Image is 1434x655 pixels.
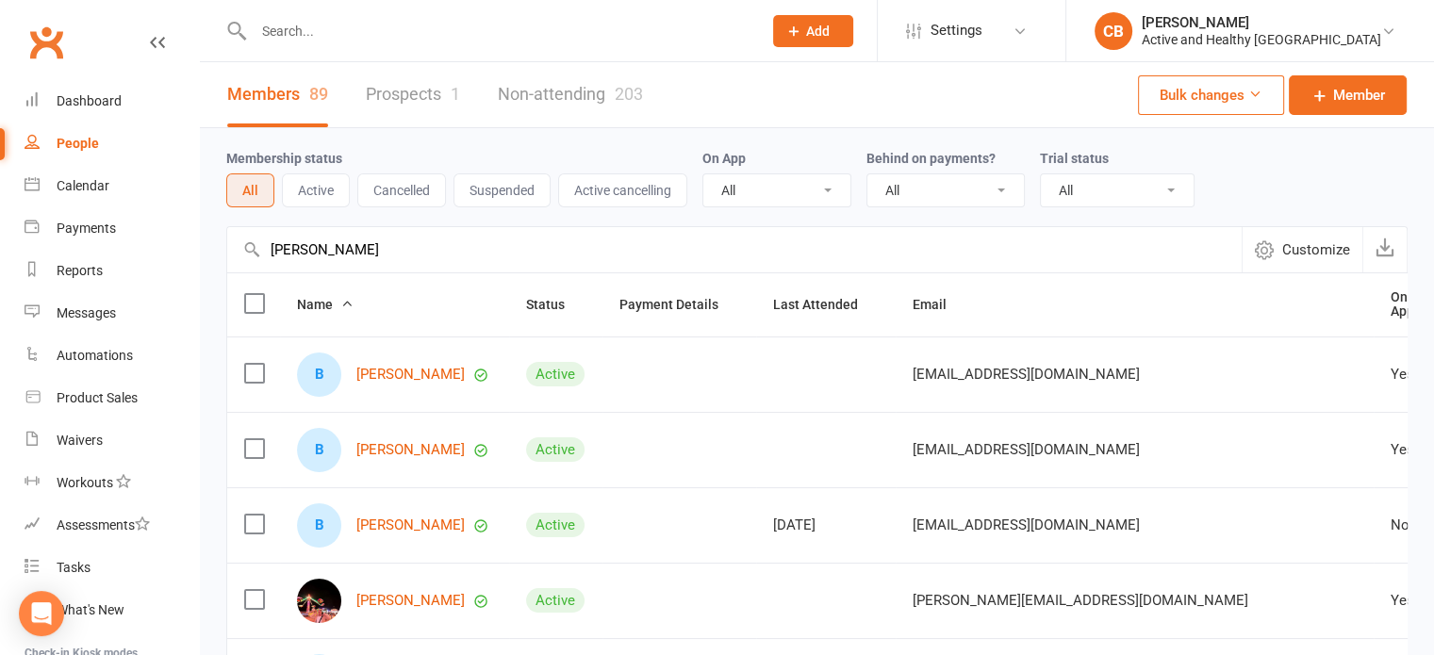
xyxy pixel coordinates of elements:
[1040,151,1109,166] label: Trial status
[1391,442,1414,458] div: Yes
[297,503,341,548] div: Betty
[773,297,879,312] span: Last Attended
[366,62,460,127] a: Prospects1
[1391,517,1414,533] div: No
[226,173,274,207] button: All
[57,178,109,193] div: Calendar
[25,419,199,462] a: Waivers
[25,292,199,335] a: Messages
[526,513,585,537] div: Active
[1289,75,1407,115] a: Member
[25,123,199,165] a: People
[1242,227,1362,272] button: Customize
[25,377,199,419] a: Product Sales
[57,221,116,236] div: Payments
[357,173,446,207] button: Cancelled
[526,297,585,312] span: Status
[297,428,341,472] div: Betty
[773,293,879,316] button: Last Attended
[931,9,982,52] span: Settings
[57,305,116,320] div: Messages
[526,437,585,462] div: Active
[1391,367,1414,383] div: Yes
[227,227,1242,272] input: Search by contact name
[25,547,199,589] a: Tasks
[25,250,199,292] a: Reports
[356,517,465,533] a: [PERSON_NAME]
[248,18,749,44] input: Search...
[1282,238,1350,261] span: Customize
[297,579,341,623] img: Betty
[1374,273,1431,336] th: On App
[25,80,199,123] a: Dashboard
[57,348,133,363] div: Automations
[297,352,341,397] div: Betty
[526,362,585,386] div: Active
[25,504,199,547] a: Assessments
[913,507,1140,543] span: [EMAIL_ADDRESS][DOMAIN_NAME]
[526,588,585,613] div: Active
[526,293,585,316] button: Status
[619,293,739,316] button: Payment Details
[25,589,199,631] a: What's New
[57,390,138,405] div: Product Sales
[498,62,643,127] a: Non-attending203
[1333,84,1385,106] span: Member
[57,136,99,151] div: People
[1142,31,1381,48] div: Active and Healthy [GEOGRAPHIC_DATA]
[297,297,354,312] span: Name
[57,602,124,617] div: What's New
[866,151,996,166] label: Behind on payments?
[913,356,1140,392] span: [EMAIL_ADDRESS][DOMAIN_NAME]
[451,84,460,104] div: 1
[57,93,122,108] div: Dashboard
[57,433,103,448] div: Waivers
[1391,593,1414,609] div: Yes
[226,151,342,166] label: Membership status
[913,582,1248,618] span: [PERSON_NAME][EMAIL_ADDRESS][DOMAIN_NAME]
[19,591,64,636] div: Open Intercom Messenger
[25,207,199,250] a: Payments
[309,84,328,104] div: 89
[57,475,113,490] div: Workouts
[297,293,354,316] button: Name
[282,173,350,207] button: Active
[558,173,687,207] button: Active cancelling
[23,19,70,66] a: Clubworx
[806,24,830,39] span: Add
[356,367,465,383] a: [PERSON_NAME]
[356,442,465,458] a: [PERSON_NAME]
[25,462,199,504] a: Workouts
[913,293,967,316] button: Email
[1142,14,1381,31] div: [PERSON_NAME]
[773,517,879,533] div: [DATE]
[913,297,967,312] span: Email
[227,62,328,127] a: Members89
[57,517,150,532] div: Assessments
[356,593,465,609] a: [PERSON_NAME]
[453,173,551,207] button: Suspended
[702,151,746,166] label: On App
[57,263,103,278] div: Reports
[1095,12,1132,50] div: CB
[619,297,739,312] span: Payment Details
[57,560,91,575] div: Tasks
[773,15,853,47] button: Add
[25,165,199,207] a: Calendar
[25,335,199,377] a: Automations
[1138,75,1284,115] button: Bulk changes
[913,432,1140,467] span: [EMAIL_ADDRESS][DOMAIN_NAME]
[615,84,643,104] div: 203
